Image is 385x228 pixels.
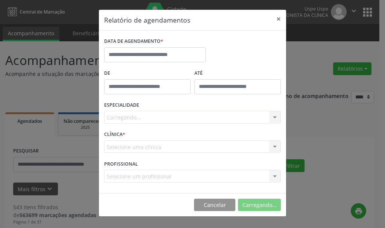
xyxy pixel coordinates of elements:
[194,199,235,211] button: Cancelar
[104,68,191,79] label: De
[104,100,139,111] label: ESPECIALIDADE
[194,68,281,79] label: ATÉ
[104,36,163,47] label: DATA DE AGENDAMENTO
[104,129,125,140] label: CLÍNICA
[104,15,190,25] h5: Relatório de agendamentos
[238,199,281,211] button: Carregando...
[104,158,138,170] label: PROFISSIONAL
[271,10,286,28] button: Close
